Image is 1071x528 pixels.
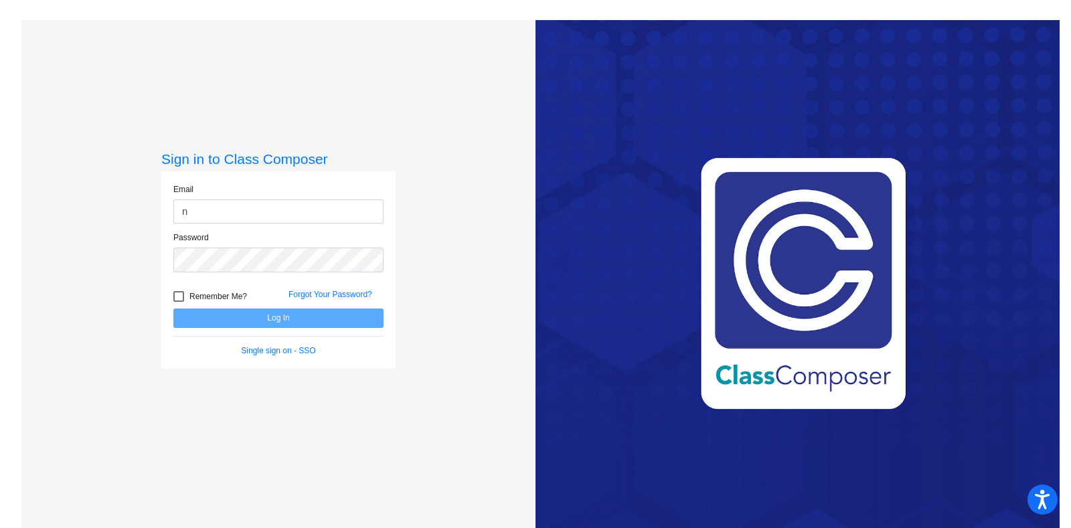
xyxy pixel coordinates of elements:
[173,309,384,328] button: Log In
[189,288,247,304] span: Remember Me?
[241,346,315,355] a: Single sign on - SSO
[173,183,193,195] label: Email
[173,232,209,244] label: Password
[161,151,396,167] h3: Sign in to Class Composer
[289,290,372,299] a: Forgot Your Password?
